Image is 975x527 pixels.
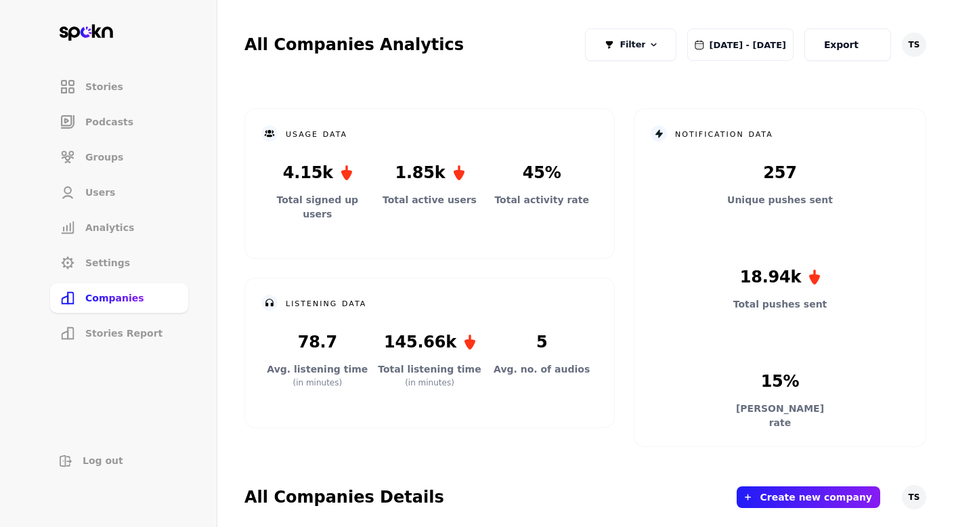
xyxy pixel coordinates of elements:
span: TS [909,39,920,50]
a: Analytics [49,211,190,244]
a: Stories [49,70,190,103]
span: Stories Report [85,326,162,340]
button: Log out [49,448,190,473]
p: Total signed up users [263,193,372,222]
a: Groups [49,141,190,173]
button: Filter [585,28,676,61]
p: 18.94k [740,265,820,289]
a: Users [49,176,190,209]
h2: notification data [675,127,773,140]
h2: listening data [286,297,366,309]
p: Unique pushes sent [726,193,834,207]
span: Users [85,186,115,199]
a: Podcasts [49,106,190,138]
p: Total pushes sent [726,297,834,312]
span: Groups [85,150,123,164]
span: Podcasts [85,115,133,129]
p: (in minutes) [405,377,454,389]
a: Companies [49,282,190,314]
span: Analytics [85,221,134,234]
p: 4.15k [283,161,352,185]
p: 257 [763,161,796,185]
span: Log out [83,454,123,467]
p: Avg. listening time [263,362,372,377]
p: Total listening time [376,362,484,377]
span: TS [909,492,920,503]
span: Settings [85,256,130,270]
p: 15% [761,369,800,394]
p: [PERSON_NAME] rate [726,402,834,430]
span: Stories [85,80,123,93]
p: Total activity rate [487,193,596,207]
button: Export [804,28,891,61]
span: [DATE] - [DATE] [710,37,786,52]
h2: usage data [286,127,347,140]
p: 45% [523,161,561,185]
a: Stories Report [49,317,190,350]
h2: All Companies Analytics [244,34,464,56]
button: TS [902,33,926,57]
p: 5 [536,330,547,354]
span: Companies [85,291,144,305]
p: 145.66k [384,330,475,354]
p: Avg. no. of audios [487,362,596,377]
p: 78.7 [298,330,337,354]
p: (in minutes) [292,377,342,389]
span: Filter [620,38,645,51]
span: Export [824,39,859,50]
button: Create new company [760,492,872,503]
p: Total active users [376,193,484,207]
a: Settings [49,247,190,279]
h2: All Companies Details [244,486,444,508]
button: TS [902,485,926,509]
p: 1.85k [395,161,464,185]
